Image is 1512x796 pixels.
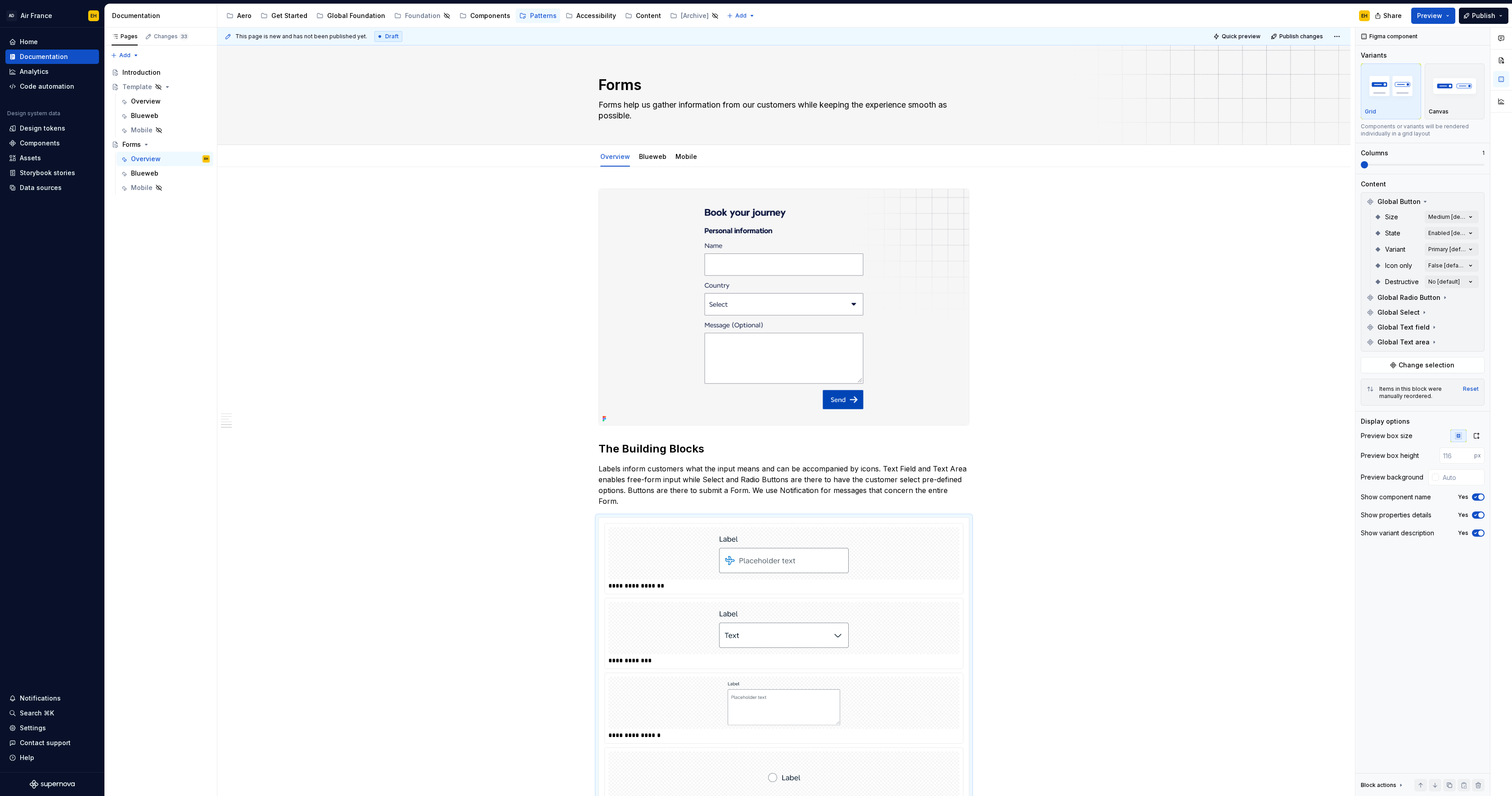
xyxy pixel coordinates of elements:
img: placeholder [1365,69,1417,102]
span: Global Select [1377,308,1420,317]
div: Preview box height [1361,451,1419,460]
div: Page tree [108,65,213,195]
a: Documentation [5,50,99,64]
span: Quick preview [1222,33,1260,40]
button: Share [1370,8,1408,24]
div: Show variant description [1361,529,1434,538]
a: Design tokens [5,121,99,136]
a: Accessibility [562,9,620,23]
a: Global Foundation [313,9,389,23]
div: Introduction [122,68,161,77]
button: Quick preview [1210,30,1264,43]
a: Mobile [675,153,697,160]
input: 116 [1440,448,1474,464]
p: px [1474,452,1481,459]
div: Data sources [20,183,62,192]
div: Columns [1361,149,1388,158]
div: Components [470,11,510,20]
p: Labels inform customers what the input means and can be accompanied by icons. Text Field and Text... [598,463,969,507]
div: Storybook stories [20,168,75,177]
a: Aero [223,9,255,23]
a: Introduction [108,65,213,80]
div: Content [636,11,661,20]
span: Change selection [1399,361,1454,370]
span: Add [119,52,130,59]
a: Storybook stories [5,166,99,180]
div: Aero [237,11,252,20]
div: EH [204,154,208,163]
div: Overview [131,97,161,106]
div: Assets [20,154,41,163]
span: Destructive [1385,277,1419,286]
div: Design tokens [20,124,65,133]
a: Overview [600,153,630,160]
input: Auto [1439,469,1485,485]
span: Global Radio Button [1377,293,1440,302]
img: d221f218-e941-41c4-836d-1c1bf7bfab1e.png [599,189,969,425]
a: Content [621,9,665,23]
button: Change selection [1361,357,1485,373]
div: Show properties details [1361,511,1431,520]
button: Publish changes [1268,30,1327,43]
a: Components [5,136,99,150]
div: Patterns [530,11,557,20]
div: Accessibility [576,11,616,20]
span: Share [1383,11,1402,20]
button: Contact support [5,736,99,750]
img: placeholder [1429,69,1481,102]
div: Components [20,139,60,148]
button: No [default] [1425,276,1479,288]
a: OverviewEH [117,152,213,166]
div: Page tree [223,7,722,25]
a: Analytics [5,64,99,79]
div: Preview background [1361,473,1423,482]
div: Enabled [default] [1428,230,1466,237]
div: Foundation [405,11,441,20]
p: 1 [1482,149,1485,157]
label: Yes [1458,511,1468,519]
button: placeholderGrid [1361,63,1421,119]
button: Reset [1463,385,1479,393]
button: False [default] [1425,259,1479,272]
textarea: Forms help us gather information from our customers while keeping the experience smooth as possible. [597,98,967,123]
div: Global Button [1363,194,1482,209]
div: Changes [154,33,189,40]
div: Air France [21,11,52,20]
p: Canvas [1429,108,1449,115]
a: Get Started [257,9,311,23]
button: Search ⌘K [5,706,99,720]
a: Mobile [117,123,213,137]
div: Show component name [1361,493,1431,502]
a: Components [456,9,514,23]
a: Foundation [391,9,454,23]
div: Blueweb [635,147,670,166]
div: Global Select [1363,305,1482,320]
a: Patterns [516,9,560,23]
button: Publish [1459,8,1508,24]
div: Code automation [20,82,74,91]
span: Global Button [1377,197,1421,206]
span: Add [735,12,747,19]
div: Analytics [20,67,49,76]
div: Preview box size [1361,431,1413,440]
div: Mobile [672,147,701,166]
div: Forms [122,140,141,149]
div: Components or variants will be rendered individually in a grid layout [1361,123,1485,137]
button: Primary [default] [1425,243,1479,256]
div: Variants [1361,51,1387,60]
button: placeholderCanvas [1425,63,1485,119]
a: Blueweb [117,109,213,123]
button: Notifications [5,691,99,706]
a: Overview [117,94,213,109]
div: Documentation [20,52,68,61]
div: Overview [597,147,634,166]
button: Add [108,49,142,62]
div: Home [20,37,38,46]
span: This page is new and has not been published yet. [235,33,367,40]
span: Variant [1385,245,1405,254]
a: Data sources [5,181,99,195]
div: Contact support [20,738,71,747]
button: Medium [default] [1425,211,1479,223]
div: Search ⌘K [20,709,54,718]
